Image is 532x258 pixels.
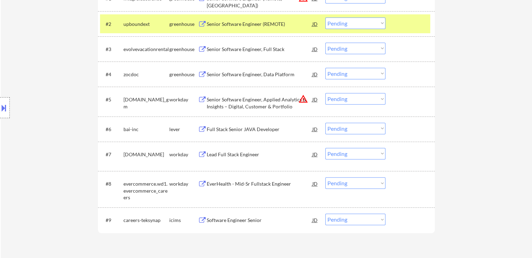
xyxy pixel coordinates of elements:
[106,180,118,187] div: #8
[312,214,319,226] div: JD
[207,180,312,187] div: EverHealth - Mid-Sr Fullstack Engineer
[169,21,198,28] div: greenhouse
[123,180,169,201] div: evercommerce.wd1.evercommerce_careers
[207,46,312,53] div: Senior Software Engineer, Full Stack
[169,71,198,78] div: greenhouse
[207,217,312,224] div: Software Engineer Senior
[312,177,319,190] div: JD
[169,46,198,53] div: greenhouse
[123,96,169,110] div: [DOMAIN_NAME]_gm
[169,180,198,187] div: workday
[123,46,169,53] div: evolvevacationrental
[123,21,169,28] div: upboundext
[312,148,319,160] div: JD
[123,71,169,78] div: zocdoc
[207,126,312,133] div: Full Stack Senior JAVA Developer
[207,151,312,158] div: Lead Full Stack Engineer
[312,93,319,106] div: JD
[169,151,198,158] div: workday
[312,123,319,135] div: JD
[123,217,169,224] div: careers-teksynap
[312,68,319,80] div: JD
[207,21,312,28] div: Senior Software Engineer (REMOTE)
[298,94,308,104] button: warning_amber
[123,151,169,158] div: [DOMAIN_NAME]
[123,126,169,133] div: bai-inc
[207,96,312,110] div: Senior Software Engineer, Applied Analytics & Insights – Digital, Customer & Portfolio
[106,217,118,224] div: #9
[169,126,198,133] div: lever
[169,217,198,224] div: icims
[207,71,312,78] div: Senior Software Engineer, Data Platform
[106,21,118,28] div: #2
[169,96,198,103] div: workday
[312,17,319,30] div: JD
[312,43,319,55] div: JD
